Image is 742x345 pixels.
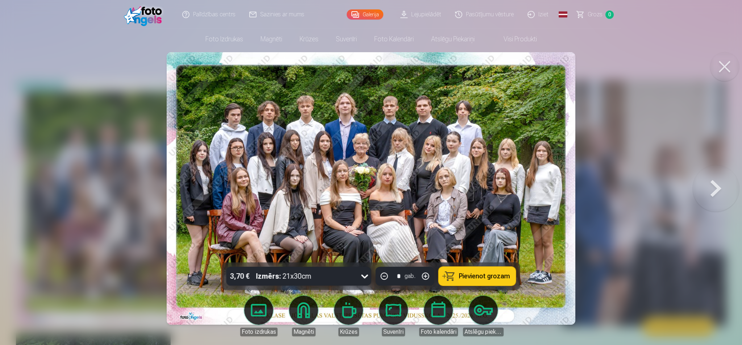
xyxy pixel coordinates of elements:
div: Krūzes [338,328,359,336]
div: 3,70 € [226,267,253,286]
a: Suvenīri [327,29,366,49]
a: Atslēgu piekariņi [422,29,483,49]
span: Grozs [588,10,603,19]
div: Foto izdrukas [240,328,278,336]
a: Magnēti [283,296,324,336]
a: Krūzes [291,29,327,49]
div: 21x30cm [256,267,312,286]
button: Pievienot grozam [439,267,516,286]
a: Foto kalendāri [366,29,422,49]
a: Galerija [347,9,383,20]
a: Foto kalendāri [418,296,459,336]
img: /fa3 [124,3,166,26]
a: Foto izdrukas [197,29,252,49]
a: Visi produkti [483,29,546,49]
div: Atslēgu piekariņi [463,328,504,336]
div: Foto kalendāri [419,328,458,336]
a: Krūzes [328,296,369,336]
a: Magnēti [252,29,291,49]
strong: Izmērs : [256,271,281,281]
a: Foto izdrukas [238,296,279,336]
a: Atslēgu piekariņi [463,296,504,336]
a: Suvenīri [373,296,414,336]
div: gab. [405,272,416,280]
div: Magnēti [292,328,316,336]
div: Suvenīri [382,328,405,336]
span: Pievienot grozam [459,273,510,279]
span: 0 [605,11,614,19]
